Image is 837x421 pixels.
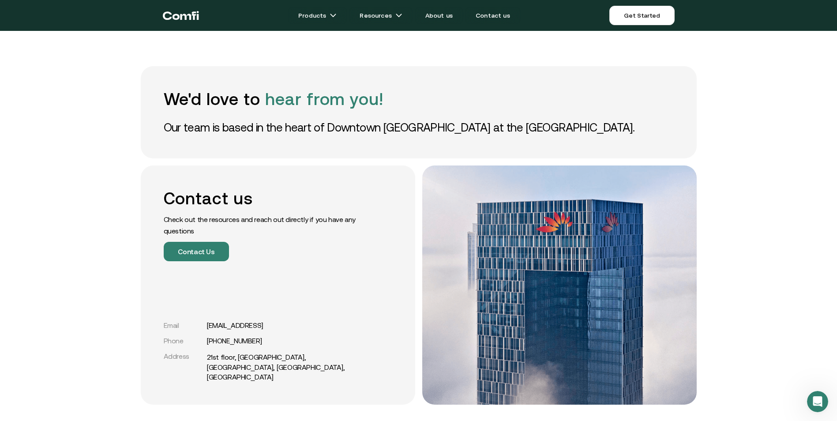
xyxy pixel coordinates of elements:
button: Contact Us [164,242,229,261]
img: office [422,165,697,405]
a: Return to the top of the Comfi home page [163,2,199,29]
iframe: Intercom live chat [807,391,828,412]
span: hear from you! [265,90,383,109]
p: Our team is based in the heart of Downtown [GEOGRAPHIC_DATA] at the [GEOGRAPHIC_DATA]. [164,120,674,135]
h2: Contact us [164,188,362,208]
h1: We'd love to [164,89,674,109]
a: [PHONE_NUMBER] [207,337,262,345]
a: [EMAIL_ADDRESS] [207,321,263,330]
a: Contact us [465,7,521,24]
a: Resourcesarrow icons [349,7,413,24]
a: Get Started [609,6,674,25]
div: Phone [164,337,203,345]
div: Address [164,352,203,361]
img: arrow icons [395,12,402,19]
a: About us [415,7,463,24]
p: Check out the resources and reach out directly if you have any questions [164,214,362,237]
div: Email [164,321,203,330]
a: Productsarrow icons [288,7,347,24]
img: arrow icons [330,12,337,19]
a: 21st floor, [GEOGRAPHIC_DATA], [GEOGRAPHIC_DATA], [GEOGRAPHIC_DATA], [GEOGRAPHIC_DATA] [207,352,362,382]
